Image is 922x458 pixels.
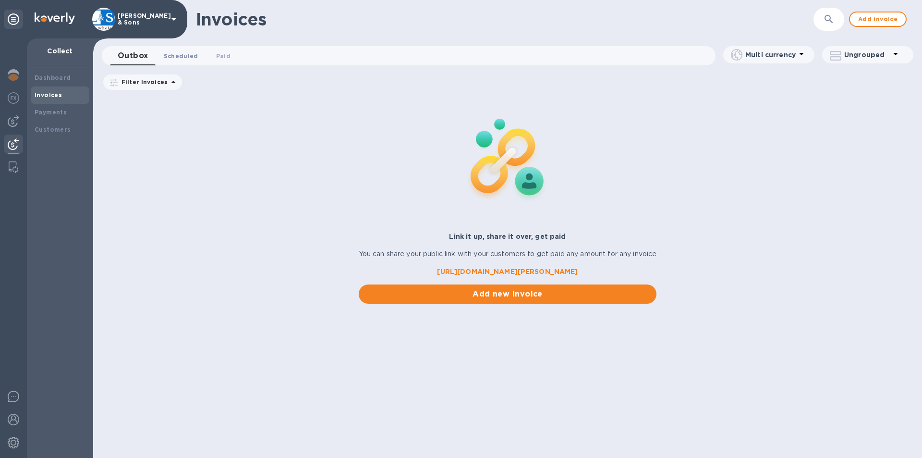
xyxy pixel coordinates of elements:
[844,50,890,60] p: Ungrouped
[118,49,148,62] span: Outbox
[366,288,649,300] span: Add new invoice
[196,9,267,29] h1: Invoices
[858,13,898,25] span: Add invoice
[35,46,85,56] p: Collect
[359,249,657,259] p: You can share your public link with your customers to get paid any amount for any invoice
[216,51,230,61] span: Paid
[359,285,657,304] button: Add new invoice
[35,74,71,81] b: Dashboard
[35,12,75,24] img: Logo
[4,10,23,29] div: Unpin categories
[35,91,62,99] b: Invoices
[359,232,657,241] p: Link it up, share it over, get paid
[35,109,67,116] b: Payments
[437,268,578,275] b: [URL][DOMAIN_NAME][PERSON_NAME]
[118,12,166,26] p: [PERSON_NAME] & Sons
[8,92,19,104] img: Foreign exchange
[849,12,907,27] button: Add invoice
[359,267,657,277] a: [URL][DOMAIN_NAME][PERSON_NAME]
[118,78,168,86] p: Filter Invoices
[745,50,796,60] p: Multi currency
[164,51,198,61] span: Scheduled
[35,126,71,133] b: Customers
